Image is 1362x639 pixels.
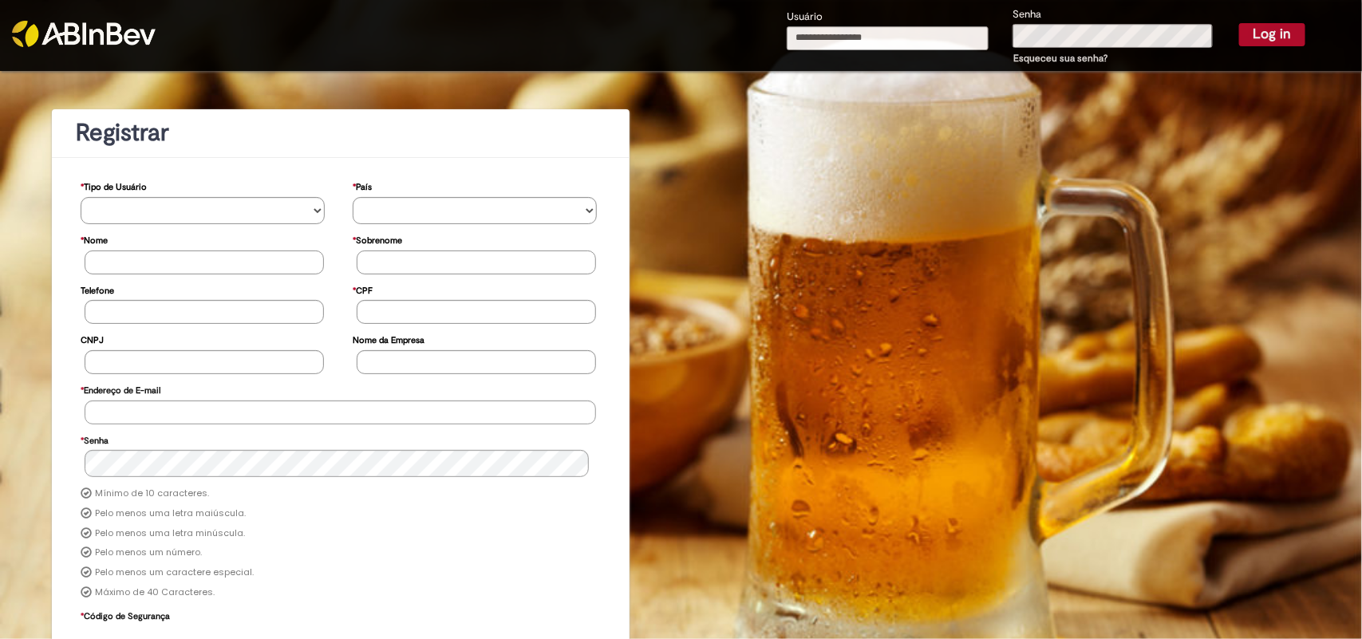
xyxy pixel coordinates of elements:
[95,546,202,559] label: Pelo menos um número.
[95,487,209,500] label: Mínimo de 10 caracteres.
[12,21,156,47] img: ABInbev-white.png
[81,428,109,451] label: Senha
[81,377,160,400] label: Endereço de E-mail
[353,174,372,197] label: País
[95,527,245,540] label: Pelo menos uma letra minúscula.
[1239,23,1305,45] button: Log in
[81,278,114,301] label: Telefone
[81,174,147,197] label: Tipo de Usuário
[1013,7,1041,22] label: Senha
[81,227,108,250] label: Nome
[1013,52,1107,65] a: Esqueceu sua senha?
[76,120,606,146] h1: Registrar
[353,327,424,350] label: Nome da Empresa
[81,327,104,350] label: CNPJ
[95,566,254,579] label: Pelo menos um caractere especial.
[353,278,373,301] label: CPF
[95,507,246,520] label: Pelo menos uma letra maiúscula.
[353,227,402,250] label: Sobrenome
[95,586,215,599] label: Máximo de 40 Caracteres.
[787,10,823,25] label: Usuário
[81,603,170,626] label: Código de Segurança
